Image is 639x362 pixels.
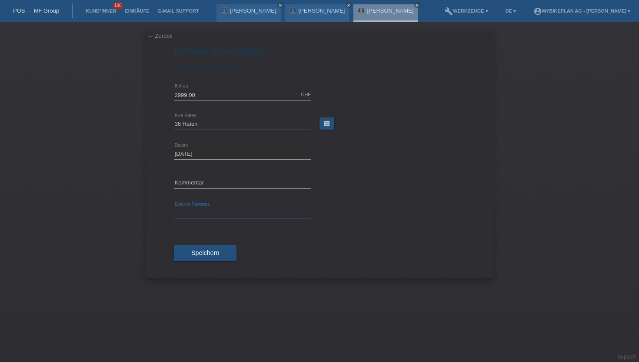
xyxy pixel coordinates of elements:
a: Einkäufe [120,8,153,13]
a: POS — MF Group [13,7,59,14]
a: [PERSON_NAME] [230,7,276,14]
a: E-Mail Support [154,8,203,13]
span: Speichern [191,249,219,256]
i: calculate [323,120,330,127]
a: close [414,2,420,8]
span: CHF 0.00 [223,65,247,71]
a: close [346,2,352,8]
i: build [444,7,453,16]
a: ← Zurück [148,33,172,39]
button: Speichern [174,245,236,261]
a: [PERSON_NAME] [299,7,345,14]
a: Support [617,354,636,360]
i: account_circle [533,7,542,16]
i: close [415,3,419,7]
a: Kund*innen [81,8,120,13]
div: Verfügbarer Betrag: [174,65,465,71]
a: close [277,2,283,8]
i: close [278,3,283,7]
a: DE ▾ [501,8,520,13]
a: calculate [319,117,334,130]
i: close [346,3,351,7]
a: account_circleMybikeplan AG - [PERSON_NAME] ▾ [529,8,635,13]
a: buildWerkzeuge ▾ [440,8,493,13]
a: [PERSON_NAME] [367,7,413,14]
div: CHF [301,92,311,97]
span: 100 [113,2,123,10]
h1: Einkauf hinzufügen [174,45,465,56]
